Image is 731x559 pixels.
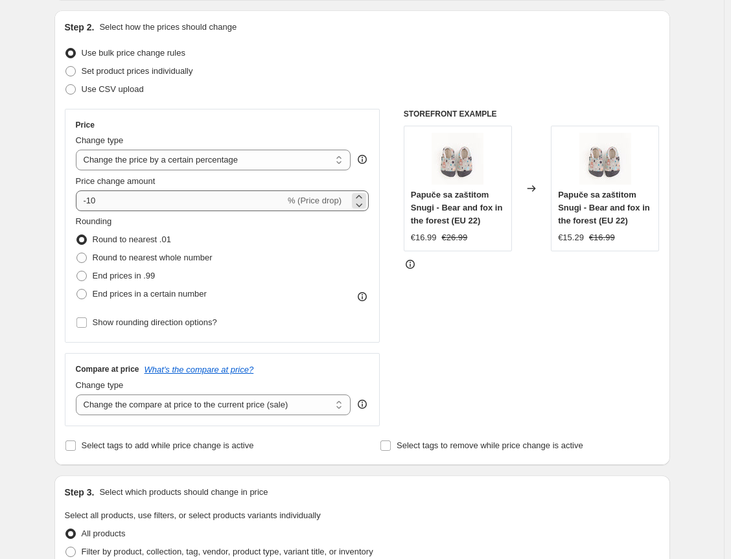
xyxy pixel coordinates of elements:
[82,529,126,538] span: All products
[288,196,342,205] span: % (Price drop)
[76,176,156,186] span: Price change amount
[93,317,217,327] span: Show rounding direction options?
[411,231,437,244] div: €16.99
[589,231,615,244] strike: €16.99
[76,380,124,390] span: Change type
[145,365,254,374] button: What's the compare at price?
[82,84,144,94] span: Use CSV upload
[76,190,285,211] input: -15
[76,120,95,130] h3: Price
[558,231,584,244] div: €15.29
[76,135,124,145] span: Change type
[76,364,139,374] h3: Compare at price
[76,216,112,226] span: Rounding
[65,486,95,499] h2: Step 3.
[356,398,369,411] div: help
[82,440,254,450] span: Select tags to add while price change is active
[99,21,237,34] p: Select how the prices should change
[93,289,207,299] span: End prices in a certain number
[82,66,193,76] span: Set product prices individually
[82,48,185,58] span: Use bulk price change rules
[93,271,156,280] span: End prices in .99
[432,133,483,185] img: snugipapucezadjecubearandfox_80x.jpg
[99,486,268,499] p: Select which products should change in price
[93,253,213,262] span: Round to nearest whole number
[404,109,660,119] h6: STOREFRONT EXAMPLE
[82,547,373,556] span: Filter by product, collection, tag, vendor, product type, variant title, or inventory
[65,21,95,34] h2: Step 2.
[579,133,631,185] img: snugipapucezadjecubearandfox_80x.jpg
[558,190,650,225] span: Papuče sa zaštitom Snugi - Bear and fox in the forest (EU 22)
[442,231,468,244] strike: €26.99
[397,440,583,450] span: Select tags to remove while price change is active
[93,234,171,244] span: Round to nearest .01
[65,510,321,520] span: Select all products, use filters, or select products variants individually
[356,153,369,166] div: help
[411,190,503,225] span: Papuče sa zaštitom Snugi - Bear and fox in the forest (EU 22)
